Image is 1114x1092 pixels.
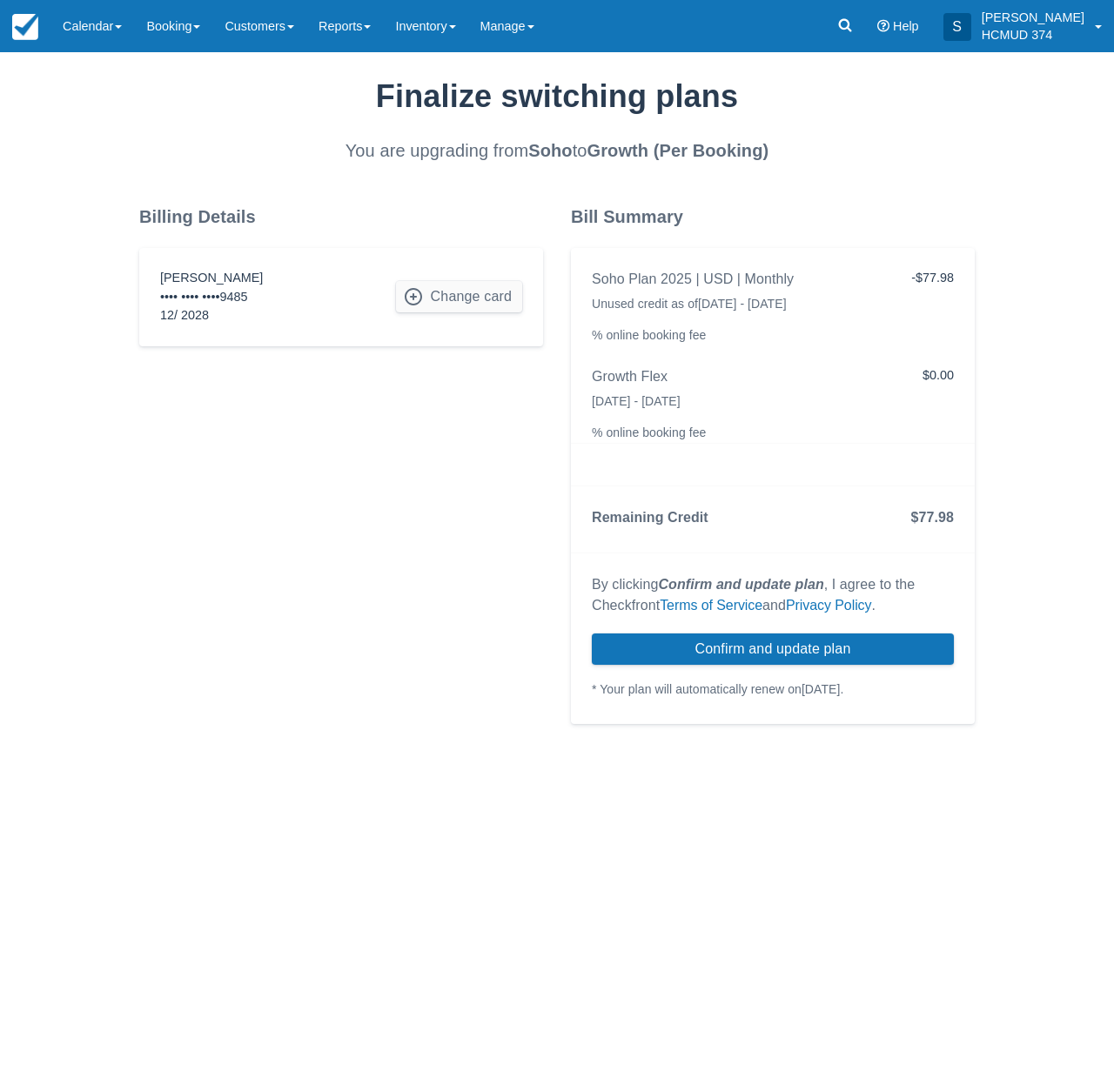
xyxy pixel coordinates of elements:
p: HCMUD 374 [982,26,1084,44]
i: Help [877,20,889,32]
img: checkfront-main-nav-mini-logo.png [12,14,38,40]
div: S [943,13,971,41]
div: Soho Plan 2025 | USD | Monthly [592,269,794,290]
div: Remaining Credit [592,507,759,528]
div: $0.00 [838,366,968,391]
strong: Soho [528,141,572,160]
div: -$77.98 [838,269,968,293]
div: 9485 [160,269,263,325]
div: You are upgrading from to [319,140,795,161]
div: Growth Flex [592,366,668,387]
strong: Confirm and update plan [658,577,823,592]
div: % online booking fee [592,422,954,443]
div: By clicking , I agree to the Checkfront and . [592,574,954,616]
p: [PERSON_NAME] [982,9,1084,26]
span: Help [893,19,919,33]
div: $77.98 [787,507,954,528]
div: Billing Details [139,206,543,227]
strong: Growth (Per Booking) [587,141,769,160]
button: Change card [396,281,522,312]
span: •••• •••• •••• [160,290,219,304]
div: % online booking fee [592,325,954,345]
div: Unused credit as of [DATE] - [DATE] [592,293,954,314]
button: Confirm and update plan [592,633,954,665]
div: Bill Summary [571,206,975,227]
div: * Your plan will automatically renew on . [592,679,954,700]
span: [DATE] [802,682,841,696]
div: [DATE] - [DATE] [592,391,954,412]
div: [PERSON_NAME] [160,269,263,288]
a: Privacy Policy [786,598,871,613]
div: 12 / 2028 [160,306,263,325]
b: Finalize switching plans [376,78,738,114]
a: Terms of Service [660,598,762,613]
